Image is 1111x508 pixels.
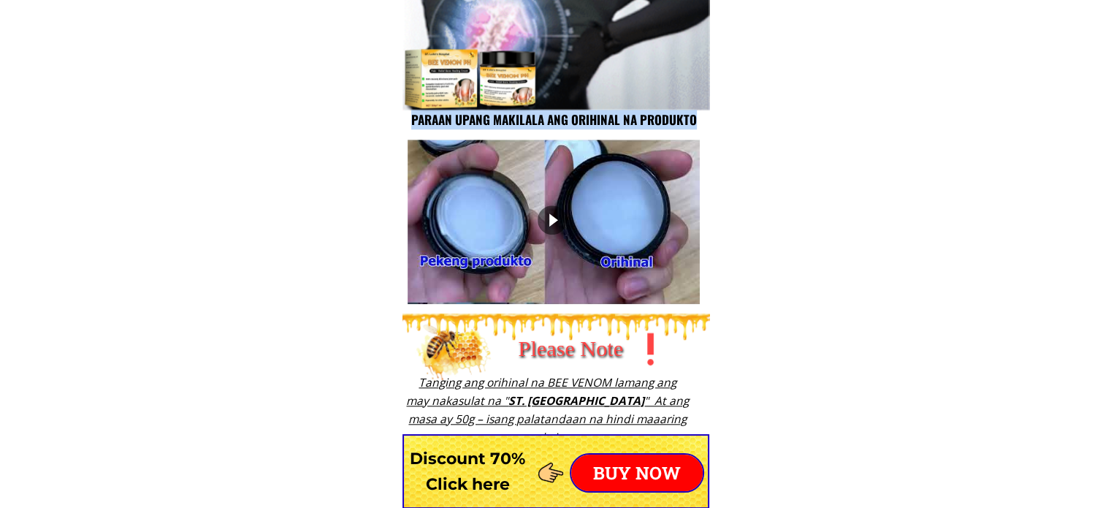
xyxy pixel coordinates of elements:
[571,455,703,491] p: BUY NOW
[402,446,533,497] h3: Discount 70% Click here
[508,393,644,409] span: ST. [GEOGRAPHIC_DATA]
[408,140,700,304] iframe: Bumili ng orihinal na produkto sa opisyal na website
[406,374,689,447] div: Tanging ang orihinal na BEE VENOM lamang ang may nakasulat na " " At ang masa ay 50g – isang pala...
[402,110,705,129] h3: Paraan upang makilala ang orihinal na produkto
